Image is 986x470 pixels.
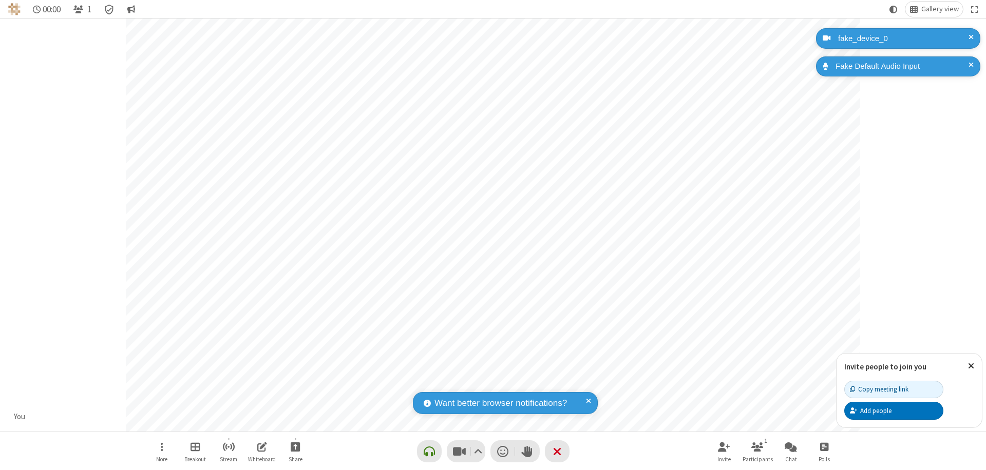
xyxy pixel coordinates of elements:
[844,402,943,419] button: Add people
[471,440,485,462] button: Video setting
[844,381,943,398] button: Copy meeting link
[146,437,177,466] button: Open menu
[490,440,515,462] button: Send a reaction
[775,437,806,466] button: Open chat
[709,437,739,466] button: Invite participants (⌘+Shift+I)
[809,437,840,466] button: Open poll
[960,354,982,379] button: Close popover
[819,456,830,462] span: Polls
[213,437,244,466] button: Start streaming
[717,456,731,462] span: Invite
[69,2,96,17] button: Open participant list
[246,437,277,466] button: Open shared whiteboard
[180,437,211,466] button: Manage Breakout Rooms
[280,437,311,466] button: Start sharing
[248,456,276,462] span: Whiteboard
[785,456,797,462] span: Chat
[515,440,540,462] button: Raise hand
[220,456,237,462] span: Stream
[10,411,29,423] div: You
[87,5,91,14] span: 1
[100,2,119,17] div: Meeting details Encryption enabled
[762,436,770,445] div: 1
[29,2,65,17] div: Timer
[156,456,167,462] span: More
[921,5,959,13] span: Gallery view
[123,2,139,17] button: Conversation
[417,440,442,462] button: Connect your audio
[742,437,773,466] button: Open participant list
[835,33,973,45] div: fake_device_0
[8,3,21,15] img: QA Selenium DO NOT DELETE OR CHANGE
[184,456,206,462] span: Breakout
[844,362,926,371] label: Invite people to join you
[545,440,570,462] button: End or leave meeting
[905,2,963,17] button: Change layout
[434,397,567,410] span: Want better browser notifications?
[967,2,982,17] button: Fullscreen
[743,456,773,462] span: Participants
[850,384,908,394] div: Copy meeting link
[832,61,973,72] div: Fake Default Audio Input
[289,456,302,462] span: Share
[43,5,61,14] span: 00:00
[885,2,902,17] button: Using system theme
[447,440,485,462] button: Stop video (⌘+Shift+V)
